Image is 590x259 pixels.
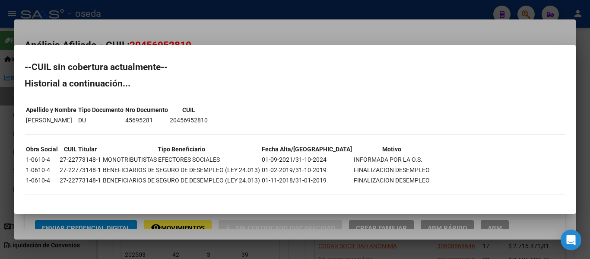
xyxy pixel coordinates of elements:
th: Tipo Documento [78,105,124,115]
td: BENEFICIARIOS DE SEGURO DE DESEMPLEO (LEY 24.013) [102,176,260,185]
td: 45695281 [125,115,168,125]
th: Apellido y Nombre [25,105,77,115]
td: BENEFICIARIOS DE SEGURO DE DESEMPLEO (LEY 24.013) [102,165,260,175]
th: Tipo Beneficiario [102,144,260,154]
td: [PERSON_NAME] [25,115,77,125]
td: DU [78,115,124,125]
th: Fecha Alta/[GEOGRAPHIC_DATA] [261,144,352,154]
th: Nro Documento [125,105,168,115]
td: 01-09-2021/31-10-2024 [261,155,352,164]
td: 27-22773148-1 [59,165,102,175]
td: 01-02-2019/31-10-2019 [261,165,352,175]
div: Open Intercom Messenger [561,230,581,250]
th: Obra Social [25,144,58,154]
td: 1-0610-4 [25,176,58,185]
th: Motivo [353,144,430,154]
th: CUIL [169,105,208,115]
td: FINALIZACION DESEMPLEO [353,165,430,175]
td: MONOTRIBUTISTAS EFECTORES SOCIALES [102,155,260,164]
h2: --CUIL sin cobertura actualmente-- [25,63,565,71]
td: 20456952810 [169,115,208,125]
th: CUIL Titular [59,144,102,154]
td: FINALIZACION DESEMPLEO [353,176,430,185]
td: 01-11-2018/31-01-2019 [261,176,352,185]
td: 27-22773148-1 [59,176,102,185]
td: 1-0610-4 [25,165,58,175]
td: 1-0610-4 [25,155,58,164]
td: 27-22773148-1 [59,155,102,164]
td: INFORMADA POR LA O.S. [353,155,430,164]
h2: Historial a continuación... [25,79,565,88]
